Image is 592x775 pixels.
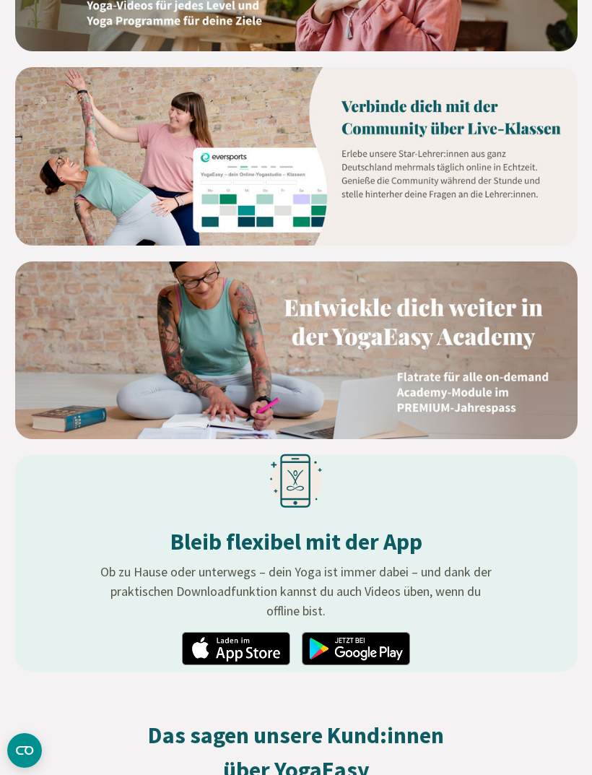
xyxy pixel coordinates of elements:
[170,527,422,556] h2: Bleib flexibel mit der App
[15,261,578,439] img: AAffA0nNPuCLAAAAAElFTkSuQmCC
[182,632,290,665] img: app_appstore_de.png
[15,67,578,245] img: AAffA0nNPuCLAAAAAElFTkSuQmCC
[99,562,492,620] span: Ob zu Hause oder unterwegs – dein Yoga ist immer dabei – und dank der praktischen Downloadfunktio...
[7,733,42,768] button: CMP-Widget öffnen
[302,632,410,665] img: app_googleplay_de.png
